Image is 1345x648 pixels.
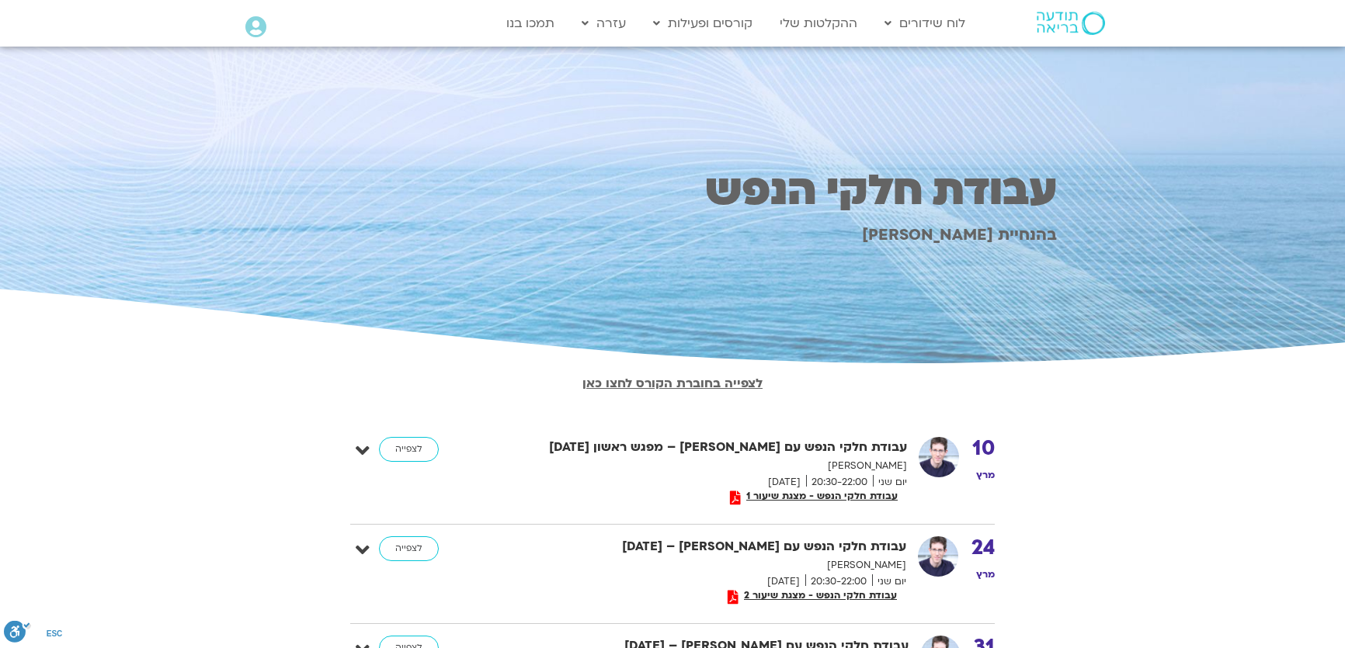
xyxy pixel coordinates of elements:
[762,573,805,590] span: [DATE]
[741,490,903,501] span: עבודת חלקי הנפש - מצגת שיעור 1
[725,490,903,505] a: עבודת חלקי הנפש - מצגת שיעור 1
[379,536,439,561] a: לצפייה
[976,568,995,580] span: מרץ
[722,590,902,605] a: עבודת חלקי הנפש - מצגת שיעור 2
[873,474,907,490] span: יום שני
[574,9,634,38] a: עזרה
[739,590,902,601] span: עבודת חלקי הנפש - מצגת שיעור 2
[288,226,1057,244] h1: בהנחיית [PERSON_NAME]
[582,375,763,392] a: לצפייה בחוברת הקורס לחצו כאן
[772,9,865,38] a: ההקלטות שלי
[971,536,995,560] strong: 24
[526,536,906,557] strong: עבודת חלקי הנפש עם [PERSON_NAME] – [DATE]
[526,557,906,573] p: [PERSON_NAME]
[976,469,995,481] span: מרץ
[1037,12,1105,35] img: תודעה בריאה
[379,437,439,462] a: לצפייה
[527,458,907,474] p: [PERSON_NAME]
[288,172,1057,210] h1: עבודת חלקי הנפש
[972,437,995,460] strong: 10
[877,9,973,38] a: לוח שידורים
[805,573,872,590] span: 20:30-22:00
[806,474,873,490] span: 20:30-22:00
[499,9,562,38] a: תמכו בנו
[527,437,907,458] strong: עבודת חלקי הנפש עם [PERSON_NAME] – מפגש ראשון [DATE]
[763,474,806,490] span: [DATE]
[872,573,906,590] span: יום שני
[645,9,760,38] a: קורסים ופעילות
